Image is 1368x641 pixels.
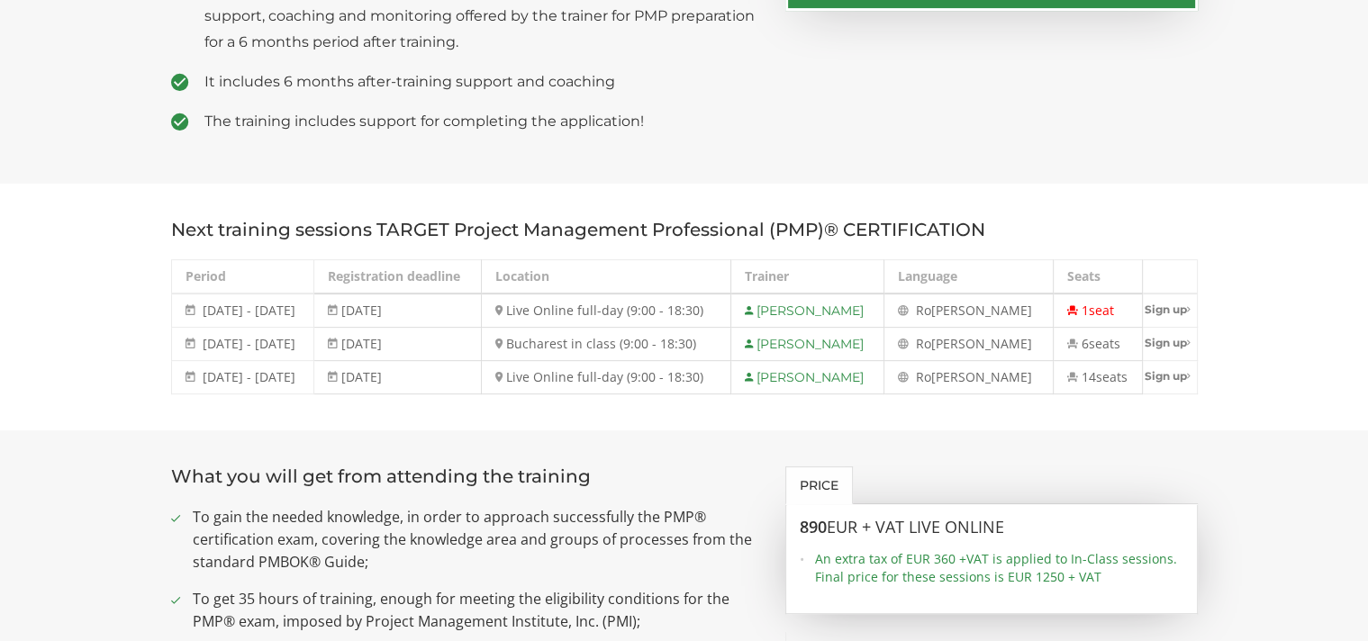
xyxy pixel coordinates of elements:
td: [PERSON_NAME] [731,328,884,361]
span: [PERSON_NAME] [931,335,1032,352]
a: Sign up [1143,294,1197,324]
span: [PERSON_NAME] [931,368,1032,385]
span: [DATE] - [DATE] [203,302,295,319]
td: 6 [1053,328,1142,361]
h3: Next training sessions TARGET Project Management Professional (PMP)® CERTIFICATION [171,220,1198,239]
th: Language [883,260,1053,294]
td: Live Online full-day (9:00 - 18:30) [482,293,731,328]
span: seat [1089,302,1114,319]
span: Ro [916,302,931,319]
th: Location [482,260,731,294]
td: 14 [1053,361,1142,394]
td: Bucharest in class (9:00 - 18:30) [482,328,731,361]
span: [PERSON_NAME] [931,302,1032,319]
th: Registration deadline [314,260,482,294]
a: Price [785,466,853,504]
td: [PERSON_NAME] [731,361,884,394]
span: The training includes support for completing the application! [204,108,759,134]
span: [DATE] - [DATE] [203,368,295,385]
span: Ro [916,368,931,385]
a: Sign up [1143,361,1197,391]
h3: 890 [800,519,1183,537]
span: An extra tax of EUR 360 +VAT is applied to In-Class sessions. Final price for these sessions is E... [815,550,1183,586]
th: Trainer [731,260,884,294]
th: Period [171,260,314,294]
td: [DATE] [314,328,482,361]
span: seats [1096,368,1128,385]
a: Sign up [1143,328,1197,357]
td: [DATE] [314,293,482,328]
span: [DATE] - [DATE] [203,335,295,352]
span: seats [1089,335,1120,352]
h3: What you will get from attending the training [171,466,759,486]
td: [PERSON_NAME] [731,293,884,328]
th: Seats [1053,260,1142,294]
span: EUR + VAT LIVE ONLINE [827,516,1004,537]
span: To gain the needed knowledge, in order to approach successfully the PMP® certification exam, cove... [193,506,759,573]
span: To get 35 hours of training, enough for meeting the eligibility conditions for the PMP® exam, imp... [193,588,759,633]
td: 1 [1053,293,1142,328]
span: Ro [916,335,931,352]
td: Live Online full-day (9:00 - 18:30) [482,361,731,394]
span: It includes 6 months after-training support and coaching [204,68,759,95]
td: [DATE] [314,361,482,394]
